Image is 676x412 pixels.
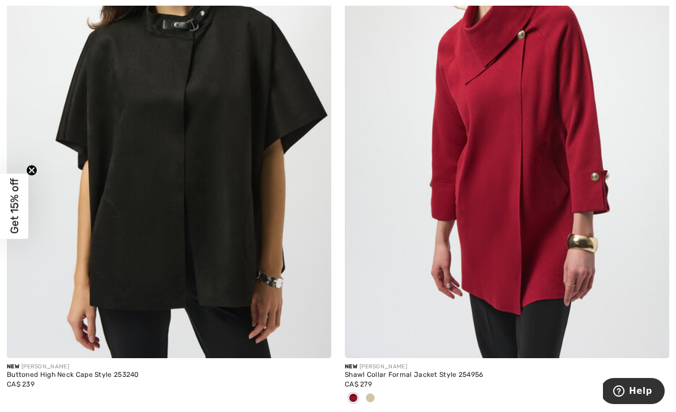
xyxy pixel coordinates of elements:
[345,363,357,370] span: New
[345,371,669,379] div: Shawl Collar Formal Jacket Style 254956
[362,389,379,408] div: Birch melange
[7,363,19,370] span: New
[603,378,665,406] iframe: Opens a widget where you can find more information
[7,380,35,388] span: CA$ 239
[345,380,372,388] span: CA$ 279
[7,371,331,379] div: Buttoned High Neck Cape Style 253240
[26,164,37,176] button: Close teaser
[345,389,362,408] div: Deep cherry
[8,179,21,234] span: Get 15% off
[7,363,331,371] div: [PERSON_NAME]
[345,363,669,371] div: [PERSON_NAME]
